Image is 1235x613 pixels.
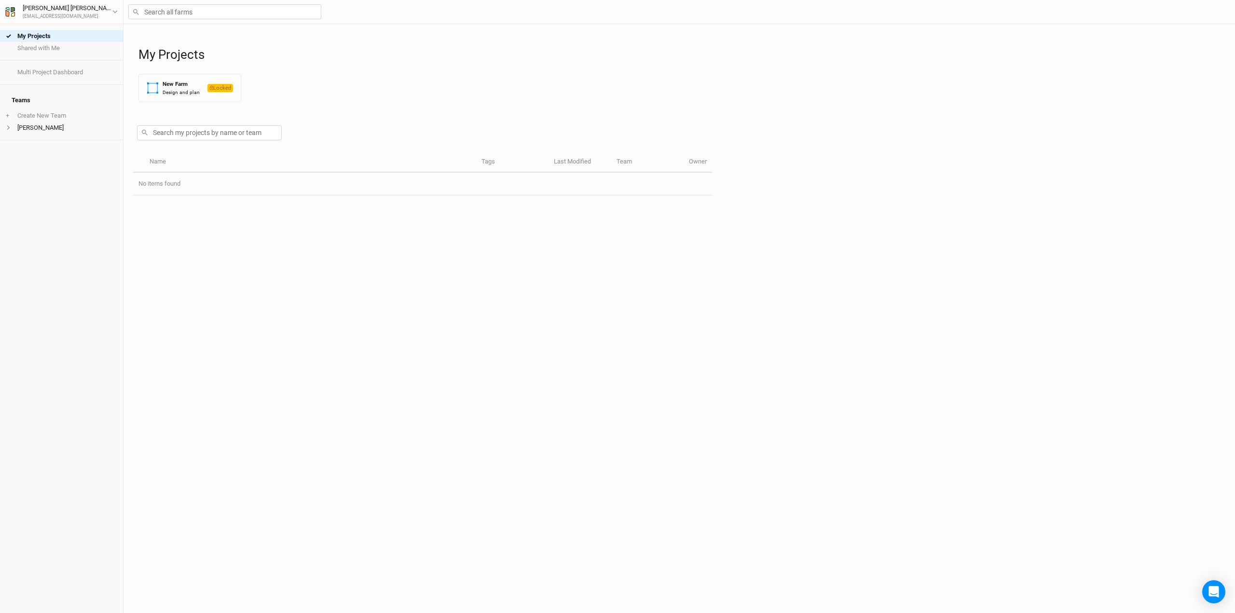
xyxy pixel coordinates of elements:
th: Owner [684,152,712,173]
div: New Farm [163,80,200,88]
div: [PERSON_NAME] [PERSON_NAME] [23,3,112,13]
div: Design and plan [163,89,200,96]
div: [EMAIL_ADDRESS][DOMAIN_NAME] [23,13,112,20]
span: + [6,112,9,120]
input: Search all farms [128,4,321,19]
button: New FarmDesign and planLocked [138,74,241,102]
th: Last Modified [549,152,611,173]
td: No items found [133,173,712,195]
button: [PERSON_NAME] [PERSON_NAME][EMAIL_ADDRESS][DOMAIN_NAME] [5,3,118,20]
th: Name [144,152,476,173]
div: Open Intercom Messenger [1202,580,1225,603]
h1: My Projects [138,47,1225,62]
h4: Teams [6,91,117,110]
th: Team [611,152,684,173]
input: Search my projects by name or team [137,125,282,140]
span: Locked [207,84,233,92]
th: Tags [476,152,549,173]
